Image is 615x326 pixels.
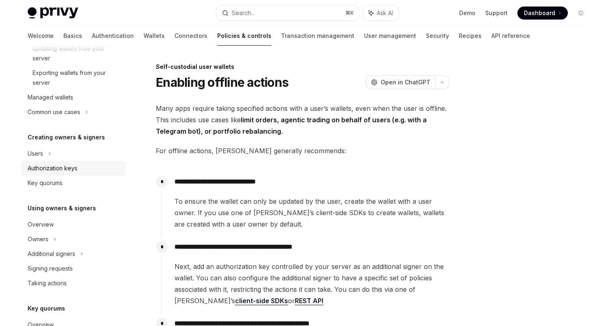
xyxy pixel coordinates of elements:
h5: Creating owners & signers [28,132,105,142]
span: For offline actions, [PERSON_NAME] generally recommends: [156,145,449,156]
a: User management [364,26,416,46]
div: Additional signers [28,249,75,259]
div: Taking actions [28,278,67,288]
div: Owners [28,234,48,244]
div: Signing requests [28,264,73,273]
div: Authorization keys [28,163,77,173]
div: Common use cases [28,107,80,117]
a: Policies & controls [217,26,271,46]
button: Toggle dark mode [574,7,587,20]
div: Managed wallets [28,93,73,102]
a: Taking actions [21,276,125,291]
span: ⌘ K [345,10,354,16]
a: Recipes [459,26,482,46]
button: Open in ChatGPT [366,75,435,89]
div: Users [28,149,43,159]
h5: Key quorums [28,304,65,313]
a: Demo [459,9,475,17]
a: Overview [21,217,125,232]
strong: limit orders, agentic trading on behalf of users (e.g. with a Telegram bot), or portfolio rebalan... [156,116,427,135]
a: Key quorums [21,176,125,190]
a: Authentication [92,26,134,46]
a: Wallets [144,26,165,46]
a: Managed wallets [21,90,125,105]
img: light logo [28,7,78,19]
span: Ask AI [377,9,393,17]
a: client-side SDKs [235,297,288,305]
div: Key quorums [28,178,63,188]
a: Signing requests [21,261,125,276]
span: To ensure the wallet can only be updated by the user, create the wallet with a user owner. If you... [174,196,449,230]
div: Exporting wallets from your server [33,68,120,88]
a: Basics [63,26,82,46]
a: Support [485,9,508,17]
a: Dashboard [517,7,568,20]
span: Many apps require taking specified actions with a user’s wallets, even when the user is offline. ... [156,103,449,137]
a: Transaction management [281,26,354,46]
span: Next, add an authorization key controlled by your server as an additional signer on the wallet. Y... [174,261,449,306]
div: Search... [232,8,255,18]
h5: Using owners & signers [28,203,96,213]
div: Overview [28,220,54,229]
a: Authorization keys [21,161,125,176]
button: Ask AI [363,6,399,20]
a: Exporting wallets from your server [21,66,125,90]
button: Search...⌘K [216,6,359,20]
span: Dashboard [524,9,555,17]
span: Open in ChatGPT [381,78,430,86]
a: API reference [491,26,530,46]
div: Self-custodial user wallets [156,63,449,71]
a: REST API [295,297,323,305]
h1: Enabling offline actions [156,75,288,90]
a: Connectors [174,26,207,46]
a: Security [426,26,449,46]
a: Welcome [28,26,54,46]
